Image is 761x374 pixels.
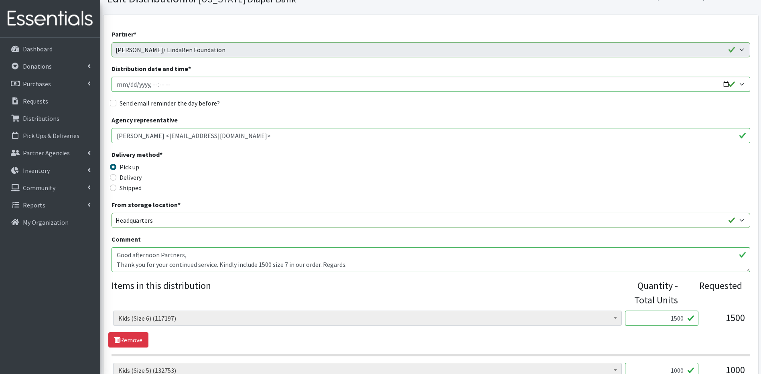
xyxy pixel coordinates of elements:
[23,149,70,157] p: Partner Agencies
[705,311,745,332] div: 1500
[3,58,97,74] a: Donations
[625,311,698,326] input: Quantity
[23,114,59,122] p: Distributions
[3,197,97,213] a: Reports
[23,184,55,192] p: Community
[3,5,97,32] img: HumanEssentials
[112,278,623,304] legend: Items in this distribution
[120,162,139,172] label: Pick up
[3,214,97,230] a: My Organization
[686,278,742,307] div: Requested
[23,45,53,53] p: Dashboard
[112,29,136,39] label: Partner
[112,234,141,244] label: Comment
[113,311,622,326] span: Kids (Size 6) (117197)
[23,201,45,209] p: Reports
[112,200,181,209] label: From storage location
[23,80,51,88] p: Purchases
[23,97,48,105] p: Requests
[188,65,191,73] abbr: required
[23,218,69,226] p: My Organization
[3,41,97,57] a: Dashboard
[23,167,50,175] p: Inventory
[3,180,97,196] a: Community
[178,201,181,209] abbr: required
[112,115,178,125] label: Agency representative
[112,64,191,73] label: Distribution date and time
[3,145,97,161] a: Partner Agencies
[160,150,162,159] abbr: required
[3,93,97,109] a: Requests
[23,62,52,70] p: Donations
[112,247,750,272] textarea: Good afternoon Partners, Thank you for your continued service. Kindly include 1500 size 7 in our ...
[112,150,271,162] legend: Delivery method
[23,132,79,140] p: Pick Ups & Deliveries
[3,110,97,126] a: Distributions
[134,30,136,38] abbr: required
[3,128,97,144] a: Pick Ups & Deliveries
[3,76,97,92] a: Purchases
[118,313,617,324] span: Kids (Size 6) (117197)
[108,332,148,348] a: Remove
[120,173,142,182] label: Delivery
[622,278,678,307] div: Quantity - Total Units
[120,183,142,193] label: Shipped
[120,98,220,108] label: Send email reminder the day before?
[3,163,97,179] a: Inventory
